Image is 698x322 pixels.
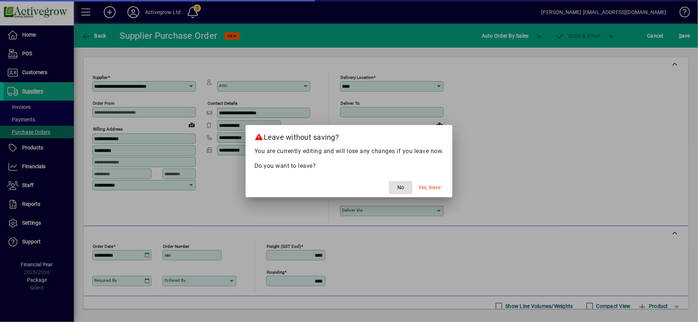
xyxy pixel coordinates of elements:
[254,162,444,170] p: Do you want to leave?
[246,125,453,146] h2: Leave without saving?
[389,181,413,194] button: No
[418,184,441,191] span: Yes, leave
[397,184,404,191] span: No
[415,181,444,194] button: Yes, leave
[254,147,444,156] p: You are currently editing and will lose any changes if you leave now.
